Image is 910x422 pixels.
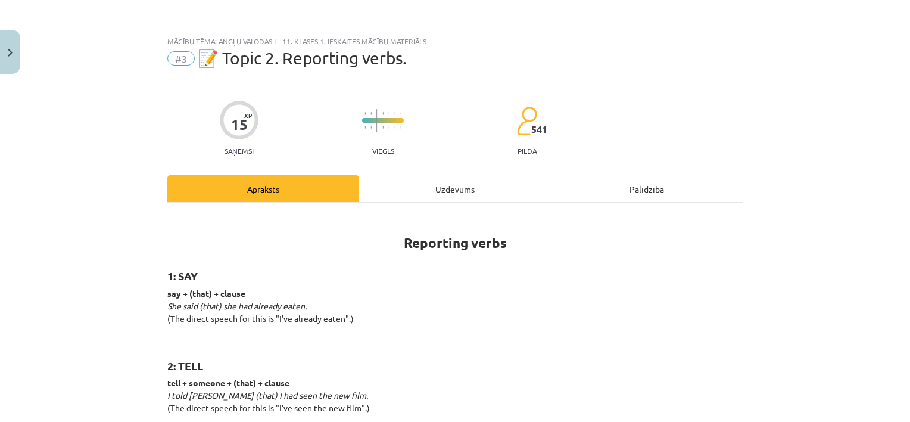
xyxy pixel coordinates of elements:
p: Saņemsi [220,147,258,155]
span: #3 [167,51,195,66]
em: I told [PERSON_NAME] (that) I had seen the new film. [167,390,368,401]
div: 15 [231,116,248,133]
img: students-c634bb4e5e11cddfef0936a35e636f08e4e9abd3cc4e673bd6f9a4125e45ecb1.svg [516,106,537,136]
p: (The direct speech for this is "I've seen the new film".) [167,377,743,414]
img: icon-short-line-57e1e144782c952c97e751825c79c345078a6d821885a25fce030b3d8c18986b.svg [388,112,389,115]
img: icon-short-line-57e1e144782c952c97e751825c79c345078a6d821885a25fce030b3d8c18986b.svg [370,126,372,129]
p: pilda [518,147,537,155]
img: icon-short-line-57e1e144782c952c97e751825c79c345078a6d821885a25fce030b3d8c18986b.svg [364,126,366,129]
p: (The direct speech for this is "I've already eaten".) [167,287,743,337]
img: icon-short-line-57e1e144782c952c97e751825c79c345078a6d821885a25fce030b3d8c18986b.svg [388,126,389,129]
strong: say + (that) + clause [167,288,245,299]
img: icon-short-line-57e1e144782c952c97e751825c79c345078a6d821885a25fce030b3d8c18986b.svg [394,126,395,129]
em: She said (that) she had already eaten. [167,300,307,311]
strong: 1: SAY [167,269,198,283]
div: Uzdevums [359,175,551,202]
strong: tell + someone + (that) + clause [167,377,289,388]
strong: 2: TELL [167,359,203,373]
img: icon-short-line-57e1e144782c952c97e751825c79c345078a6d821885a25fce030b3d8c18986b.svg [364,112,366,115]
span: XP [244,112,252,119]
div: Mācību tēma: Angļu valodas i - 11. klases 1. ieskaites mācību materiāls [167,37,743,45]
p: Viegls [372,147,394,155]
img: icon-short-line-57e1e144782c952c97e751825c79c345078a6d821885a25fce030b3d8c18986b.svg [400,126,401,129]
span: 📝 Topic 2. Reporting verbs. [198,48,407,68]
strong: Reporting verbs [404,234,507,252]
img: icon-long-line-d9ea69661e0d244f92f715978eff75569469978d946b2353a9bb055b3ed8787d.svg [376,109,378,132]
img: icon-close-lesson-0947bae3869378f0d4975bcd49f059093ad1ed9edebbc8119c70593378902aed.svg [8,49,13,57]
div: Apraksts [167,175,359,202]
img: icon-short-line-57e1e144782c952c97e751825c79c345078a6d821885a25fce030b3d8c18986b.svg [400,112,401,115]
span: 541 [531,124,547,135]
img: icon-short-line-57e1e144782c952c97e751825c79c345078a6d821885a25fce030b3d8c18986b.svg [394,112,395,115]
img: icon-short-line-57e1e144782c952c97e751825c79c345078a6d821885a25fce030b3d8c18986b.svg [382,112,384,115]
div: Palīdzība [551,175,743,202]
img: icon-short-line-57e1e144782c952c97e751825c79c345078a6d821885a25fce030b3d8c18986b.svg [370,112,372,115]
img: icon-short-line-57e1e144782c952c97e751825c79c345078a6d821885a25fce030b3d8c18986b.svg [382,126,384,129]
